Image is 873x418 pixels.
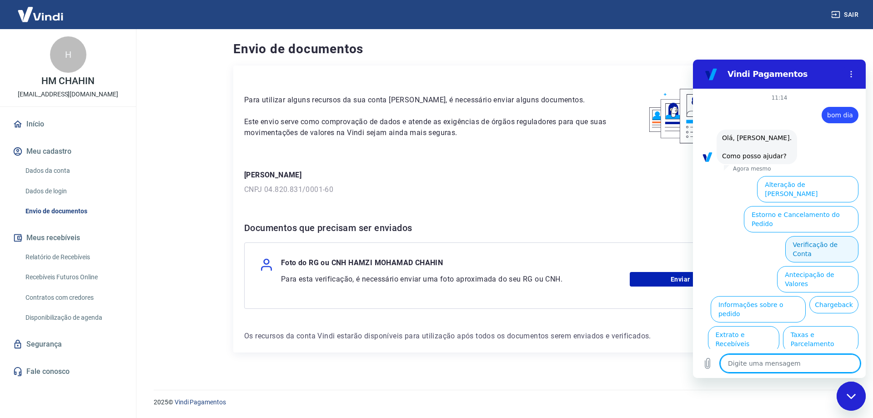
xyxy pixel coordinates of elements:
[11,362,125,382] a: Fale conosco
[281,257,443,272] p: Foto do RG ou CNH HAMZI MOHAMAD CHAHIN
[630,272,746,287] a: Enviar
[22,202,125,221] a: Envio de documentos
[22,288,125,307] a: Contratos com credores
[244,331,761,342] p: Os recursos da conta Vindi estarão disponíveis para utilização após todos os documentos serem env...
[22,268,125,287] a: Recebíveis Futuros Online
[634,76,761,148] img: waiting_documents.41d9841a9773e5fdf392cede4d13b617.svg
[11,334,125,354] a: Segurança
[281,274,583,285] p: Para esta verificação, é necessário enviar uma foto aproximada do seu RG ou CNH.
[244,116,612,138] p: Este envio serve como comprovação de dados e atende as exigências de órgãos reguladores para que ...
[22,161,125,180] a: Dados da conta
[837,382,866,411] iframe: Botão para abrir a janela de mensagens, conversa em andamento
[244,221,761,235] h6: Documentos que precisam ser enviados
[829,6,862,23] button: Sair
[259,257,274,272] img: user.af206f65c40a7206969b71a29f56cfb7.svg
[233,40,772,58] h4: Envio de documentos
[693,60,866,378] iframe: Janela de mensagens
[244,170,761,181] p: [PERSON_NAME]
[154,398,851,407] p: 2025 ©
[244,95,612,106] p: Para utilizar alguns recursos da sua conta [PERSON_NAME], é necessário enviar alguns documentos.
[41,76,95,86] p: HM CHAHIN
[11,0,70,28] img: Vindi
[22,248,125,267] a: Relatório de Recebíveis
[22,308,125,327] a: Disponibilização de agenda
[18,90,118,99] p: [EMAIL_ADDRESS][DOMAIN_NAME]
[175,398,226,406] a: Vindi Pagamentos
[11,114,125,134] a: Início
[22,182,125,201] a: Dados de login
[11,141,125,161] button: Meu cadastro
[50,36,86,73] div: H
[11,228,125,248] button: Meus recebíveis
[244,184,761,195] p: CNPJ 04.820.831/0001-60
